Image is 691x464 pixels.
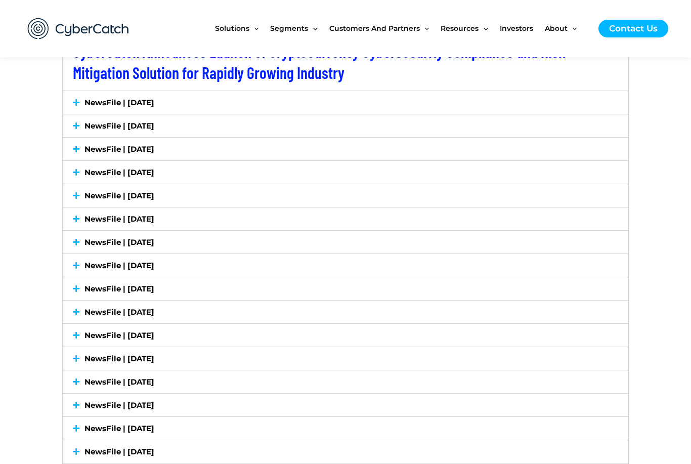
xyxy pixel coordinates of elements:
[215,7,588,50] nav: Site Navigation: New Main Menu
[84,377,154,387] a: NewsFile | [DATE]
[84,354,154,363] a: NewsFile | [DATE]
[84,330,154,340] a: NewsFile | [DATE]
[84,237,154,247] a: NewsFile | [DATE]
[84,307,154,317] a: NewsFile | [DATE]
[441,7,479,50] span: Resources
[500,7,545,50] a: Investors
[84,447,154,456] a: NewsFile | [DATE]
[84,121,154,131] a: NewsFile | [DATE]
[215,7,249,50] span: Solutions
[249,7,258,50] span: Menu Toggle
[598,20,668,37] a: Contact Us
[568,7,577,50] span: Menu Toggle
[500,7,533,50] span: Investors
[84,98,154,107] a: NewsFile | [DATE]
[84,424,154,433] a: NewsFile | [DATE]
[84,167,154,177] a: NewsFile | [DATE]
[84,284,154,293] a: NewsFile | [DATE]
[84,191,154,200] a: NewsFile | [DATE]
[84,144,154,154] a: NewsFile | [DATE]
[84,400,154,410] a: NewsFile | [DATE]
[545,7,568,50] span: About
[84,214,154,224] a: NewsFile | [DATE]
[308,7,317,50] span: Menu Toggle
[18,8,139,50] img: CyberCatch
[73,41,566,82] a: CyberCatch Announces Launch of CryptoCurrency Cybersecurity Compliance and Risk Mitigation Soluti...
[479,7,488,50] span: Menu Toggle
[84,261,154,270] a: NewsFile | [DATE]
[270,7,308,50] span: Segments
[420,7,429,50] span: Menu Toggle
[329,7,420,50] span: Customers and Partners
